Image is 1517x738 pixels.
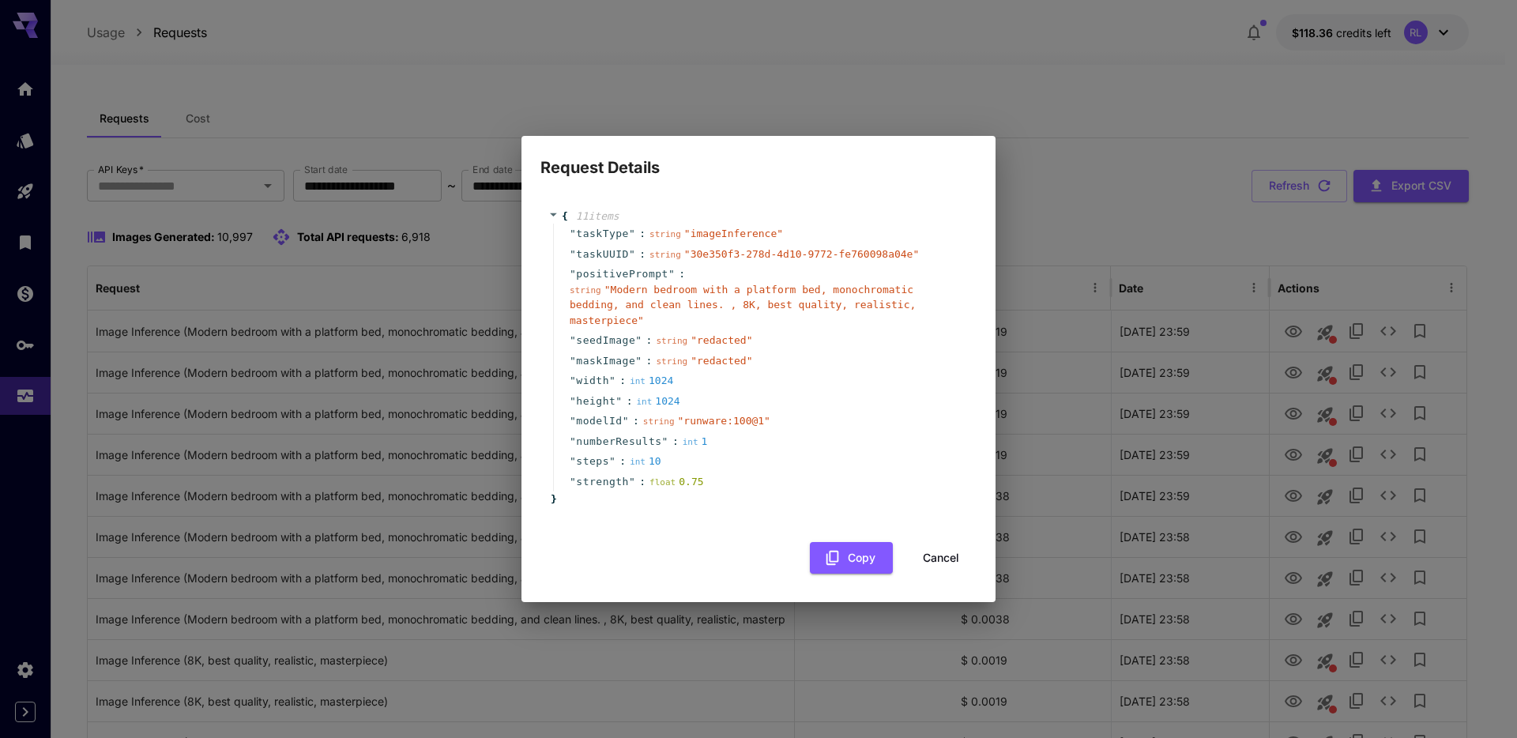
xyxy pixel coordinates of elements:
span: width [576,373,609,389]
span: " [570,435,576,447]
span: " [570,455,576,467]
span: float [649,477,676,488]
span: } [548,491,557,507]
span: : [646,333,653,348]
h2: Request Details [521,136,996,180]
span: " [668,268,675,280]
span: string [656,336,687,346]
span: taskUUID [576,247,629,262]
span: string [643,416,675,427]
span: : [619,454,626,469]
span: : [627,393,633,409]
span: strength [576,474,629,490]
span: " [570,334,576,346]
span: " [623,415,629,427]
span: string [570,285,601,296]
span: int [630,457,646,467]
button: Cancel [905,542,977,574]
span: " [570,415,576,427]
span: int [630,376,646,386]
div: 10 [630,454,661,469]
span: { [562,209,568,224]
span: " 30e350f3-278d-4d10-9772-fe760098a04e " [684,248,919,260]
span: " [570,375,576,386]
span: steps [576,454,609,469]
span: " [662,435,668,447]
div: 1024 [636,393,679,409]
span: taskType [576,226,629,242]
span: 11 item s [576,210,619,222]
span: " [570,355,576,367]
span: : [619,373,626,389]
span: : [639,474,646,490]
span: " runware:100@1 " [678,415,770,427]
span: " redacted " [691,334,752,346]
span: string [656,356,687,367]
span: int [636,397,652,407]
span: positivePrompt [576,266,668,282]
span: " [570,268,576,280]
span: " imageInference " [684,228,783,239]
span: : [633,413,639,429]
span: " [609,455,615,467]
span: " [629,228,635,239]
span: string [649,250,681,260]
span: " [629,248,635,260]
span: " redacted " [691,355,752,367]
button: Copy [810,542,893,574]
span: " Modern bedroom with a platform bed, monochromatic bedding, and clean lines. , 8K, best quality,... [570,284,916,326]
div: 1 [683,434,708,450]
span: : [639,226,646,242]
span: modelId [576,413,622,429]
span: " [615,395,622,407]
span: " [635,334,642,346]
span: : [679,266,685,282]
span: height [576,393,615,409]
div: 1024 [630,373,673,389]
span: " [609,375,615,386]
span: : [672,434,679,450]
span: " [635,355,642,367]
span: " [570,476,576,488]
span: numberResults [576,434,661,450]
span: " [629,476,635,488]
span: " [570,395,576,407]
span: int [683,437,698,447]
span: seedImage [576,333,635,348]
span: " [570,248,576,260]
span: : [646,353,653,369]
div: 0.75 [649,474,703,490]
span: maskImage [576,353,635,369]
span: : [639,247,646,262]
span: " [570,228,576,239]
span: string [649,229,681,239]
